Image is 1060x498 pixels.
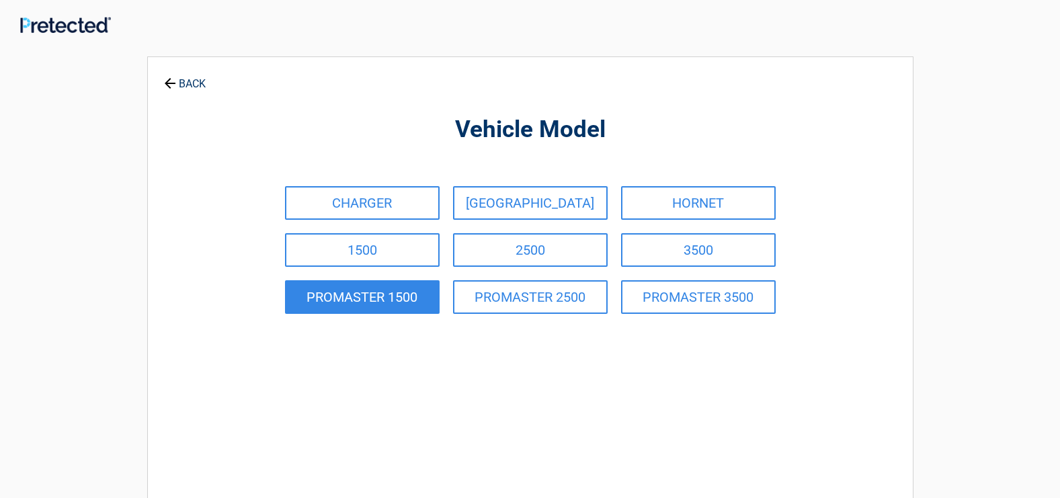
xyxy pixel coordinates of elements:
[621,280,776,314] a: PROMASTER 3500
[621,233,776,267] a: 3500
[285,233,440,267] a: 1500
[285,186,440,220] a: CHARGER
[161,66,208,89] a: BACK
[222,114,839,146] h2: Vehicle Model
[285,280,440,314] a: PROMASTER 1500
[621,186,776,220] a: HORNET
[20,17,111,33] img: Main Logo
[453,186,608,220] a: [GEOGRAPHIC_DATA]
[453,280,608,314] a: PROMASTER 2500
[453,233,608,267] a: 2500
